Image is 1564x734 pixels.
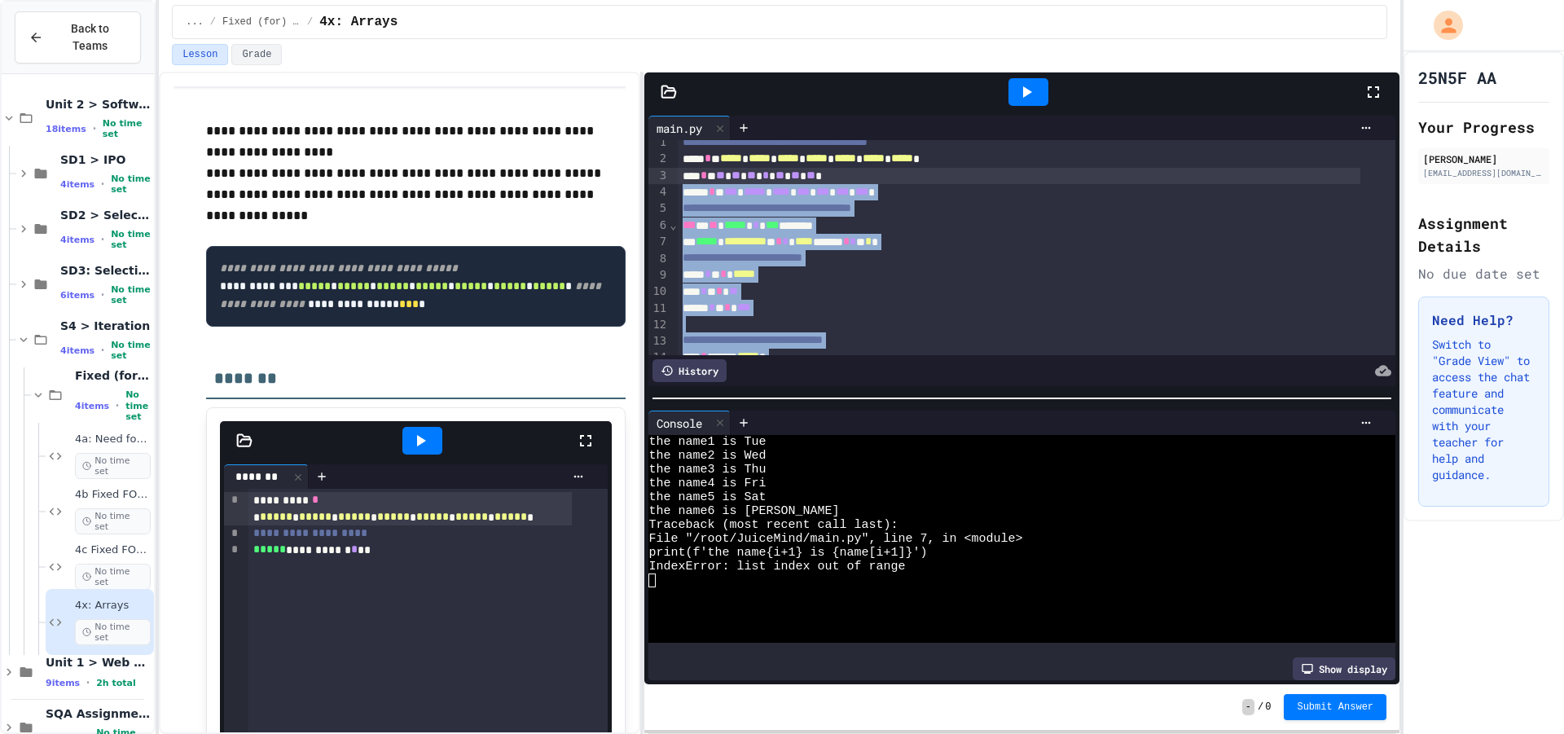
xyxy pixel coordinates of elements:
span: • [93,122,96,135]
div: 7 [648,234,669,250]
span: File "/root/JuiceMind/main.py", line 7, in <module> [648,532,1022,546]
span: No time set [125,389,151,422]
span: Unit 2 > Software Design [46,97,151,112]
div: 5 [648,200,669,217]
div: 1 [648,134,669,151]
span: print(f'the name{i+1} is {name[i+1]}') [648,546,927,560]
div: Console [648,411,731,435]
span: Traceback (most recent call last): [648,518,898,532]
span: 0 [1265,701,1271,714]
span: • [101,178,104,191]
span: 9 items [46,678,80,688]
span: 4a: Need for Loops [75,433,151,446]
span: 4x: Arrays [75,599,151,613]
div: History [652,359,727,382]
span: - [1242,699,1254,715]
div: main.py [648,116,731,140]
div: 12 [648,317,669,333]
span: Back to Teams [53,20,127,55]
span: • [101,288,104,301]
span: 18 items [46,124,86,134]
span: the name2 is Wed [648,449,766,463]
span: No time set [75,453,151,479]
span: Fold line [669,218,677,231]
button: Back to Teams [15,11,141,64]
span: No time set [75,508,151,534]
div: My Account [1417,7,1467,44]
div: No due date set [1418,264,1549,283]
span: / [307,15,313,29]
span: • [101,233,104,246]
span: 4 items [60,345,94,356]
span: 6 items [60,290,94,301]
div: 8 [648,251,669,267]
button: Grade [231,44,282,65]
div: 13 [648,333,669,349]
span: 4x: Arrays [319,12,398,32]
span: 4 items [60,235,94,245]
div: 3 [648,168,669,184]
div: [EMAIL_ADDRESS][DOMAIN_NAME] [1423,167,1544,179]
span: SD2 > Selection (Simple IF) [60,208,151,222]
span: 2h total [96,678,136,688]
span: SD1 > IPO [60,152,151,167]
span: No time set [75,619,151,645]
span: Unit 1 > Web Design [46,655,151,670]
div: 4 [648,184,669,200]
span: No time set [103,118,151,139]
span: the name4 is Fri [648,477,766,490]
span: the name5 is Sat [648,490,766,504]
span: 4c Fixed FOR loops: Stationery Order [75,543,151,557]
span: No time set [111,340,151,361]
div: main.py [648,120,710,137]
span: No time set [111,284,151,305]
div: [PERSON_NAME] [1423,152,1544,166]
div: Console [648,415,710,432]
h2: Assignment Details [1418,212,1549,257]
span: • [101,344,104,357]
span: No time set [75,564,151,590]
span: 4 items [75,401,109,411]
h3: Need Help? [1432,310,1535,330]
span: 4b Fixed FOR loops: Archery [75,488,151,502]
div: Show display [1293,657,1395,680]
span: the name3 is Thu [648,463,766,477]
span: Fixed (for) loop [222,15,301,29]
h1: 25N5F AA [1418,66,1496,89]
span: 4 items [60,179,94,190]
span: IndexError: list index out of range [648,560,905,574]
span: • [116,399,119,412]
h2: Your Progress [1418,116,1549,138]
span: • [86,676,90,689]
span: Submit Answer [1297,701,1373,714]
span: Fixed (for) loop [75,368,151,383]
div: 10 [648,283,669,300]
span: No time set [111,229,151,250]
div: 14 [648,349,669,366]
span: No time set [111,174,151,195]
span: the name6 is [PERSON_NAME] [648,504,839,518]
button: Lesson [172,44,228,65]
span: ... [186,15,204,29]
button: Submit Answer [1284,694,1386,720]
div: 6 [648,218,669,234]
p: Switch to "Grade View" to access the chat feature and communicate with your teacher for help and ... [1432,336,1535,483]
span: / [210,15,216,29]
span: SQA Assignments [46,706,151,721]
div: 9 [648,267,669,283]
span: S4 > Iteration [60,319,151,333]
div: 11 [648,301,669,317]
div: 2 [648,151,669,167]
span: / [1258,701,1263,714]
span: the name1 is Tue [648,435,766,449]
span: SD3: Selection (Complex IFs) [60,263,151,278]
